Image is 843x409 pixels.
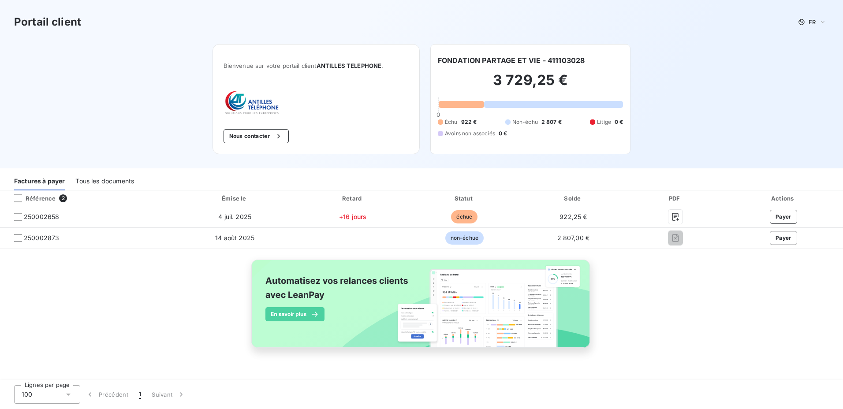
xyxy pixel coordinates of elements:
div: Retard [298,194,407,203]
span: 1 [139,390,141,399]
span: 250002658 [24,212,59,221]
span: 2 807 € [541,118,562,126]
span: 0 [436,111,440,118]
h3: Portail client [14,14,81,30]
span: 100 [22,390,32,399]
img: banner [243,254,600,363]
h2: 3 729,25 € [438,71,623,98]
div: Statut [411,194,518,203]
span: +16 jours [339,213,366,220]
span: Échu [445,118,458,126]
div: Solde [521,194,625,203]
span: 922,25 € [560,213,587,220]
span: 250002873 [24,234,59,242]
span: 922 € [461,118,477,126]
span: 4 juil. 2025 [218,213,251,220]
span: Bienvenue sur votre portail client . [224,62,409,69]
button: Payer [770,210,797,224]
span: Litige [597,118,611,126]
button: 1 [134,385,146,404]
span: 0 € [615,118,623,126]
button: Nous contacter [224,129,289,143]
span: FR [809,19,816,26]
button: Suivant [146,385,191,404]
span: 2 [59,194,67,202]
div: Factures à payer [14,172,65,190]
span: 0 € [499,130,507,138]
div: PDF [629,194,722,203]
div: Émise le [175,194,295,203]
div: Tous les documents [75,172,134,190]
span: 14 août 2025 [215,234,254,242]
span: non-échue [445,231,484,245]
span: Non-échu [512,118,538,126]
img: Company logo [224,90,280,115]
div: Référence [7,194,56,202]
button: Payer [770,231,797,245]
div: Actions [725,194,841,203]
button: Précédent [80,385,134,404]
span: Avoirs non associés [445,130,495,138]
h6: FONDATION PARTAGE ET VIE - 411103028 [438,55,585,66]
span: ANTILLES TELEPHONE [317,62,382,69]
span: 2 807,00 € [557,234,590,242]
span: échue [451,210,477,223]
